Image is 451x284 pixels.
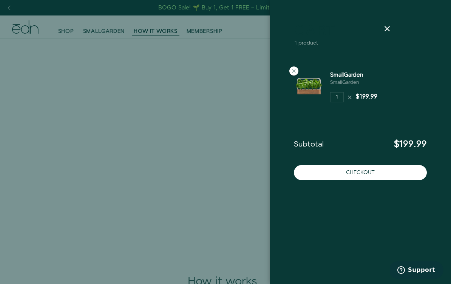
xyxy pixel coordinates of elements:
[294,140,324,149] span: Subtotal
[394,138,427,151] span: $199.99
[356,93,377,102] div: $199.99
[295,39,297,47] span: 1
[298,39,318,47] span: product
[390,261,443,280] iframe: Opens a widget where you can find more information
[294,71,324,101] img: SmallGarden - SmallGarden
[294,165,427,180] button: Checkout
[295,24,336,38] a: Cart
[330,71,363,79] a: SmallGarden
[330,79,363,86] div: SmallGarden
